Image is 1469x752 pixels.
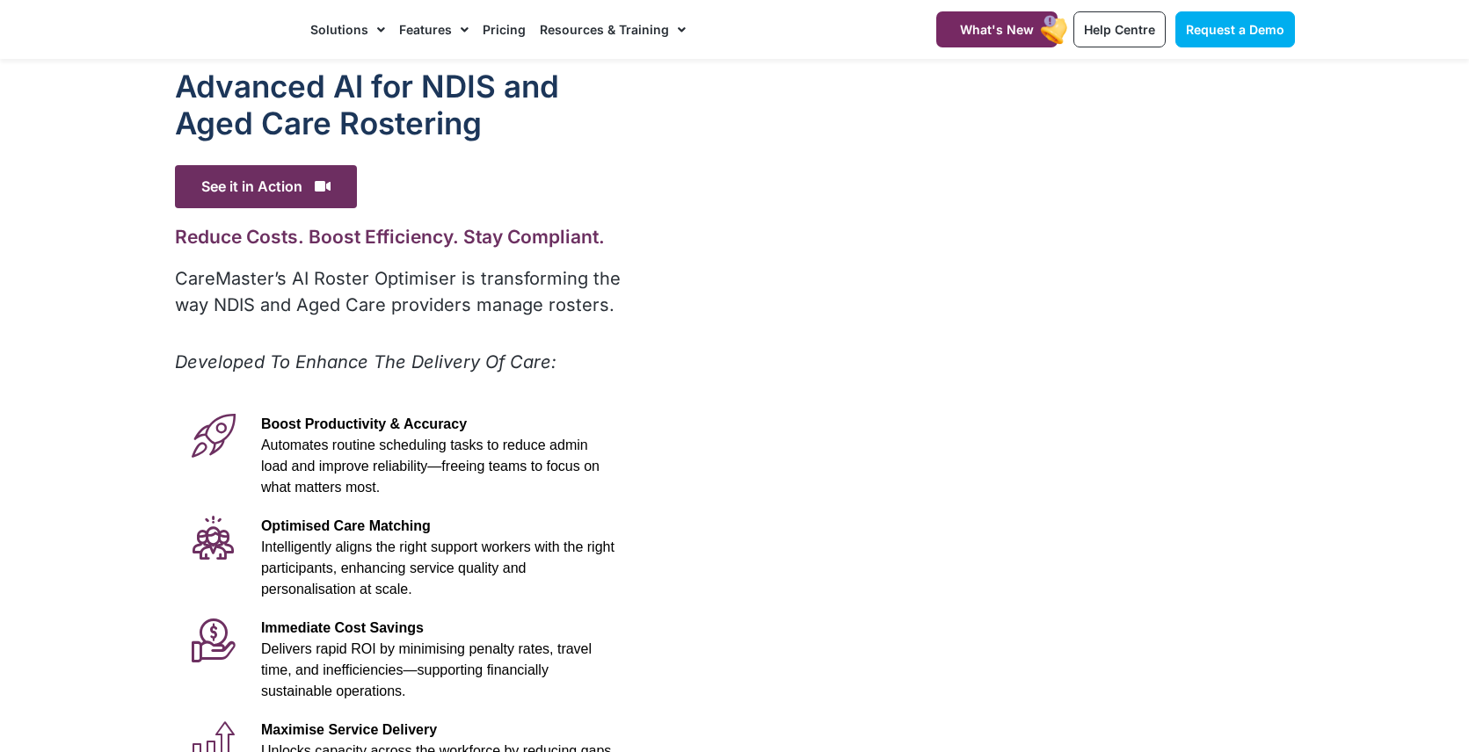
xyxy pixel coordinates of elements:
[261,518,431,533] span: Optimised Care Matching
[261,620,424,635] span: Immediate Cost Savings
[261,416,467,431] span: Boost Productivity & Accuracy
[261,539,615,597] span: Intelligently aligns the right support workers with the right participants, enhancing service qua...
[175,226,624,248] h2: Reduce Costs. Boost Efficiency. Stay Compliant.
[175,351,556,372] em: Developed To Enhance The Delivery Of Care:
[261,437,600,495] span: Automates routine scheduling tasks to reduce admin load and improve reliability—freeing teams to ...
[1175,11,1295,47] a: Request a Demo
[1073,11,1166,47] a: Help Centre
[960,22,1034,37] span: What's New
[261,641,592,698] span: Delivers rapid ROI by minimising penalty rates, travel time, and inefficiencies—supporting financ...
[261,722,437,737] span: Maximise Service Delivery
[175,68,624,141] h1: Advanced Al for NDIS and Aged Care Rostering
[175,17,294,43] img: CareMaster Logo
[1186,22,1284,37] span: Request a Demo
[1084,22,1155,37] span: Help Centre
[175,265,624,318] p: CareMaster’s AI Roster Optimiser is transforming the way NDIS and Aged Care providers manage rost...
[175,165,357,208] span: See it in Action
[936,11,1058,47] a: What's New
